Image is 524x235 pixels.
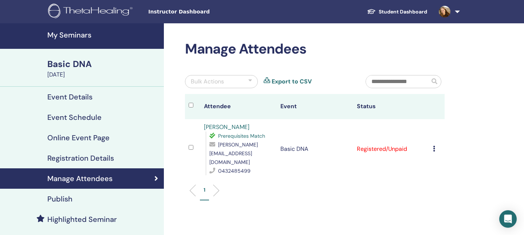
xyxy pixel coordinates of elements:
[43,58,164,79] a: Basic DNA[DATE]
[47,58,159,70] div: Basic DNA
[218,133,265,139] span: Prerequisites Match
[439,6,450,17] img: default.jpg
[47,195,72,203] h4: Publish
[47,70,159,79] div: [DATE]
[361,5,433,19] a: Student Dashboard
[47,154,114,162] h4: Registration Details
[47,174,113,183] h4: Manage Attendees
[191,77,224,86] div: Bulk Actions
[277,94,353,119] th: Event
[47,93,92,101] h4: Event Details
[47,31,159,39] h4: My Seminars
[148,8,257,16] span: Instructor Dashboard
[47,113,102,122] h4: Event Schedule
[185,41,445,58] h2: Manage Attendees
[367,8,376,15] img: graduation-cap-white.svg
[47,215,117,224] h4: Highlighted Seminar
[218,168,251,174] span: 0432485499
[204,123,249,131] a: [PERSON_NAME]
[48,4,135,20] img: logo.png
[200,94,277,119] th: Attendee
[47,133,110,142] h4: Online Event Page
[272,77,312,86] a: Export to CSV
[353,94,430,119] th: Status
[209,141,258,165] span: [PERSON_NAME][EMAIL_ADDRESS][DOMAIN_NAME]
[499,210,517,228] div: Open Intercom Messenger
[277,119,353,179] td: Basic DNA
[204,186,205,194] p: 1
